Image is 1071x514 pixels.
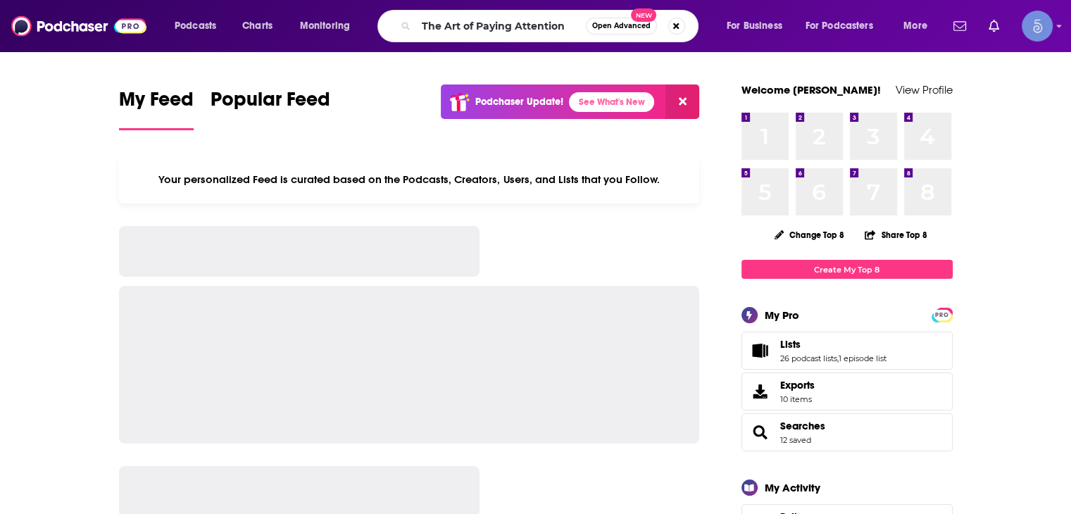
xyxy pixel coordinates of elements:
div: My Activity [765,481,820,494]
a: See What's New [569,92,654,112]
a: Searches [780,420,825,432]
span: New [631,8,656,22]
img: Podchaser - Follow, Share and Rate Podcasts [11,13,146,39]
button: Show profile menu [1022,11,1053,42]
img: User Profile [1022,11,1053,42]
button: Open AdvancedNew [586,18,657,35]
a: Lists [780,338,887,351]
div: Your personalized Feed is curated based on the Podcasts, Creators, Users, and Lists that you Follow. [119,156,700,203]
span: For Business [727,16,782,36]
span: 10 items [780,394,815,404]
button: open menu [796,15,894,37]
div: Search podcasts, credits, & more... [391,10,712,42]
a: Lists [746,341,775,361]
a: Exports [741,372,953,410]
span: Monitoring [300,16,350,36]
a: Popular Feed [211,87,330,130]
button: open menu [290,15,368,37]
a: Searches [746,422,775,442]
span: Exports [780,379,815,391]
input: Search podcasts, credits, & more... [416,15,586,37]
a: Show notifications dropdown [948,14,972,38]
button: Change Top 8 [766,226,853,244]
a: My Feed [119,87,194,130]
span: Lists [741,332,953,370]
span: Searches [741,413,953,451]
a: Welcome [PERSON_NAME]! [741,83,881,96]
span: Logged in as Spiral5-G1 [1022,11,1053,42]
a: 26 podcast lists [780,353,837,363]
a: View Profile [896,83,953,96]
button: open menu [717,15,800,37]
span: My Feed [119,87,194,120]
p: Podchaser Update! [475,96,563,108]
a: Show notifications dropdown [983,14,1005,38]
span: Open Advanced [592,23,651,30]
a: 12 saved [780,435,811,445]
span: Popular Feed [211,87,330,120]
span: Lists [780,338,801,351]
span: Podcasts [175,16,216,36]
span: Charts [242,16,273,36]
button: Share Top 8 [864,221,927,249]
button: open menu [165,15,234,37]
span: For Podcasters [806,16,873,36]
span: More [903,16,927,36]
a: PRO [934,309,951,320]
span: PRO [934,310,951,320]
button: open menu [894,15,945,37]
a: 1 episode list [839,353,887,363]
span: Exports [746,382,775,401]
a: Create My Top 8 [741,260,953,279]
div: My Pro [765,308,799,322]
span: , [837,353,839,363]
a: Charts [233,15,281,37]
